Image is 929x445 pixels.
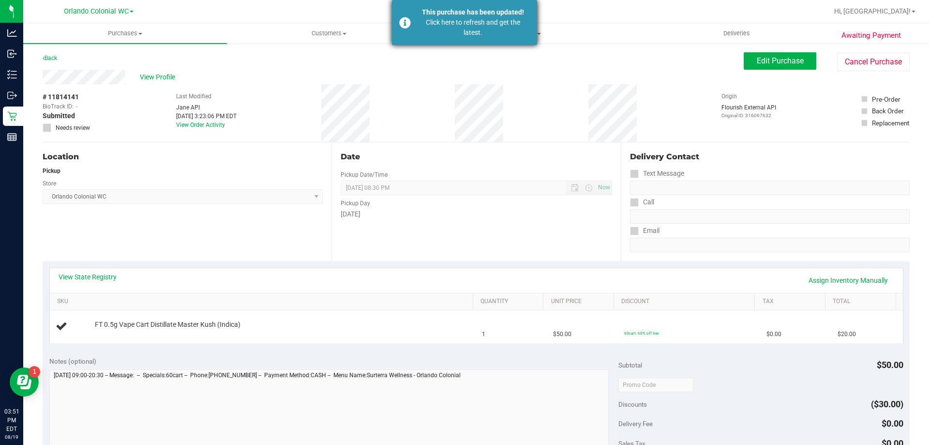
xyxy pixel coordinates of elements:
span: Subtotal [618,361,642,369]
a: Quantity [480,298,539,306]
a: Back [43,55,57,61]
div: [DATE] 3:23:06 PM EDT [176,112,237,121]
a: View State Registry [59,272,117,282]
span: $0.00 [882,418,903,429]
span: 1 [482,330,485,339]
strong: Pickup [43,168,60,174]
div: Delivery Contact [630,151,910,163]
label: Pickup Day [341,199,370,208]
inline-svg: Inbound [7,49,17,59]
div: Pre-Order [872,94,900,104]
inline-svg: Retail [7,111,17,121]
span: 60cart: 60% off line [624,331,659,336]
a: Deliveries [635,23,839,44]
span: Notes (optional) [49,357,96,365]
label: Origin [721,92,737,101]
input: Format: (999) 999-9999 [630,181,910,195]
span: - [76,102,77,111]
span: Submitted [43,111,75,121]
label: Last Modified [176,92,211,101]
button: Cancel Purchase [837,53,910,71]
a: Purchases [23,23,227,44]
a: Unit Price [551,298,610,306]
input: Format: (999) 999-9999 [630,209,910,224]
span: Needs review [56,123,90,132]
div: Jane API [176,103,237,112]
span: BioTrack ID: [43,102,74,111]
a: Total [833,298,892,306]
div: Back Order [872,106,904,116]
span: # 11814141 [43,92,79,102]
iframe: Resource center [10,368,39,397]
span: Deliveries [710,29,763,38]
iframe: Resource center unread badge [29,366,40,378]
a: View Order Activity [176,122,225,128]
label: Pickup Date/Time [341,170,388,179]
span: ($30.00) [871,399,903,409]
span: $0.00 [766,330,781,339]
inline-svg: Analytics [7,28,17,38]
div: [DATE] [341,209,612,219]
p: Original ID: 316067632 [721,112,776,119]
label: Store [43,179,56,188]
inline-svg: Outbound [7,91,17,100]
a: Discount [621,298,751,306]
span: Orlando Colonial WC [64,7,129,15]
span: Customers [227,29,430,38]
div: Location [43,151,323,163]
a: Tax [763,298,822,306]
span: Hi, [GEOGRAPHIC_DATA]! [834,7,911,15]
span: $50.00 [553,330,571,339]
a: Customers [227,23,431,44]
label: Call [630,195,654,209]
inline-svg: Inventory [7,70,17,79]
div: Date [341,151,612,163]
label: Email [630,224,659,238]
span: Purchases [23,29,227,38]
span: Awaiting Payment [841,30,901,41]
span: $20.00 [838,330,856,339]
button: Edit Purchase [744,52,816,70]
p: 08/19 [4,433,19,441]
label: Text Message [630,167,684,181]
span: Edit Purchase [757,56,804,65]
a: SKU [57,298,469,306]
span: $50.00 [877,360,903,370]
p: 03:51 PM EDT [4,407,19,433]
div: Replacement [872,118,909,128]
span: View Profile [140,72,179,82]
div: This purchase has been updated! [416,7,530,17]
div: Flourish External API [721,103,776,119]
span: Discounts [618,396,647,413]
a: Assign Inventory Manually [802,272,894,289]
span: FT 0.5g Vape Cart Distillate Master Kush (Indica) [95,320,240,329]
div: Click here to refresh and get the latest. [416,17,530,38]
input: Promo Code [618,378,693,392]
inline-svg: Reports [7,132,17,142]
span: Delivery Fee [618,420,653,428]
